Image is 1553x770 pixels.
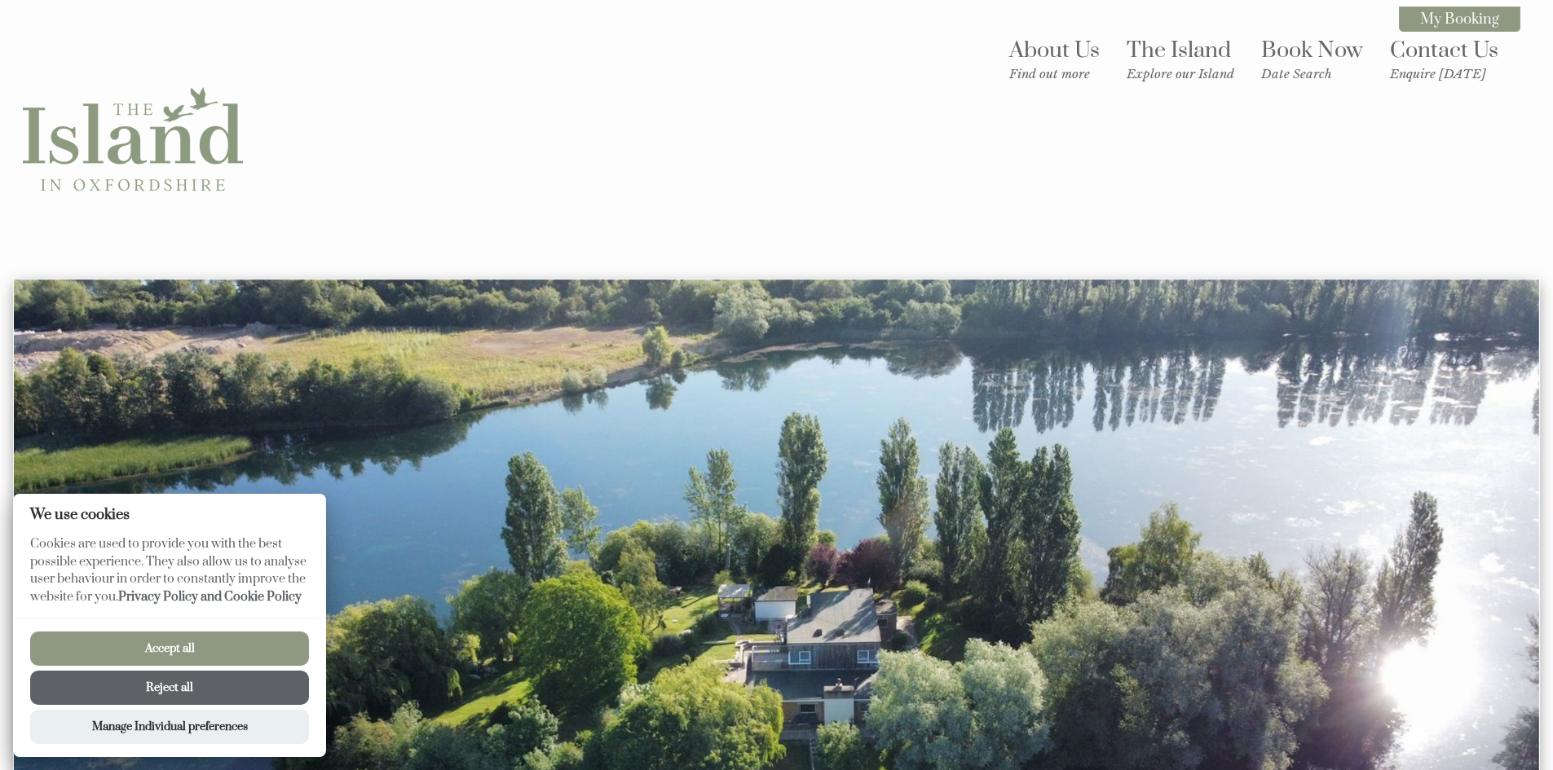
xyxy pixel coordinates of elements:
[30,710,309,744] button: Manage Individual preferences
[23,30,243,250] img: The Island in Oxfordshire
[1390,66,1498,81] small: Enquire [DATE]
[1009,37,1100,81] a: About UsFind out more
[30,631,309,666] button: Accept all
[1390,37,1498,81] a: Contact UsEnquire [DATE]
[1127,66,1234,81] small: Explore our Island
[13,535,326,618] p: Cookies are used to provide you with the best possible experience. They also allow us to analyse ...
[30,671,309,705] button: Reject all
[1127,37,1234,81] a: The IslandExplore our Island
[1399,7,1520,32] a: My Booking
[13,507,326,522] h2: We use cookies
[1261,37,1363,81] a: Book NowDate Search
[1009,66,1100,81] small: Find out more
[1261,66,1363,81] small: Date Search
[118,589,302,605] a: Privacy Policy and Cookie Policy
